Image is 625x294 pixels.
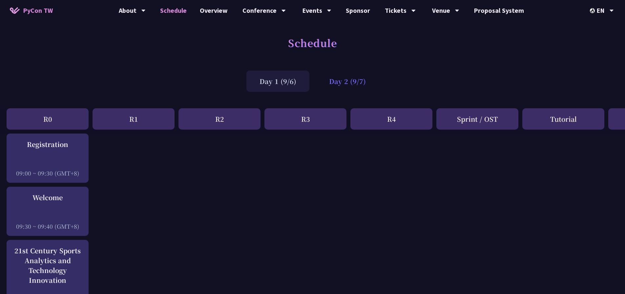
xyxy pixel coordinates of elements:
[10,193,85,202] div: Welcome
[436,108,518,130] div: Sprint / OST
[522,108,604,130] div: Tutorial
[10,246,85,285] div: 21st Century Sports Analytics and Technology Innovation
[10,222,85,230] div: 09:30 ~ 09:40 (GMT+8)
[10,169,85,177] div: 09:00 ~ 09:30 (GMT+8)
[178,108,260,130] div: R2
[23,6,53,15] span: PyCon TW
[246,71,309,92] div: Day 1 (9/6)
[288,33,337,52] h1: Schedule
[7,108,89,130] div: R0
[10,139,85,149] div: Registration
[3,2,59,19] a: PyCon TW
[316,71,379,92] div: Day 2 (9/7)
[264,108,346,130] div: R3
[10,7,20,14] img: Home icon of PyCon TW 2025
[93,108,175,130] div: R1
[590,8,596,13] img: Locale Icon
[350,108,432,130] div: R4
